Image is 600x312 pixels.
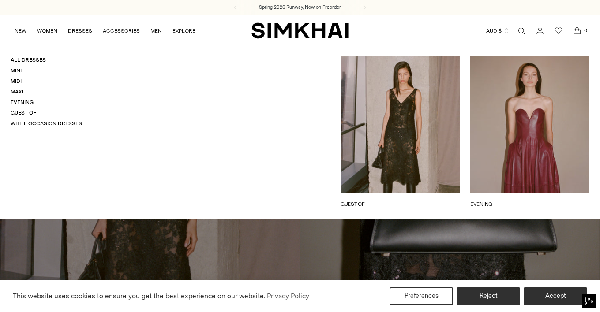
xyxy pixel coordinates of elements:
a: EXPLORE [172,21,195,41]
a: Open cart modal [568,22,586,40]
span: This website uses cookies to ensure you get the best experience on our website. [13,292,266,300]
a: WOMEN [37,21,57,41]
button: AUD $ [486,21,510,41]
a: ACCESSORIES [103,21,140,41]
a: NEW [15,21,26,41]
a: Spring 2026 Runway, Now on Preorder [259,4,341,11]
button: Reject [457,287,520,305]
a: Wishlist [550,22,567,40]
a: Open search modal [513,22,530,40]
a: DRESSES [68,21,92,41]
button: Preferences [390,287,453,305]
button: Accept [524,287,587,305]
a: Privacy Policy (opens in a new tab) [266,290,311,303]
span: 0 [581,26,589,34]
a: Go to the account page [531,22,549,40]
a: MEN [150,21,162,41]
a: SIMKHAI [251,22,349,39]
